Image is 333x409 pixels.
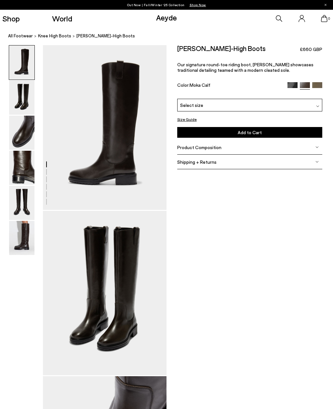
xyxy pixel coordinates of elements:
[127,2,206,8] p: Out Now | Fall/Winter ‘25 Collection
[190,82,210,88] span: Moka Calf
[238,130,262,135] span: Add to Cart
[9,151,34,185] img: Henry Knee-High Boots - Image 4
[9,45,34,80] img: Henry Knee-High Boots - Image 1
[300,46,322,53] span: £660 GBP
[327,17,331,20] span: 0
[9,221,34,255] img: Henry Knee-High Boots - Image 6
[190,3,206,7] span: Navigate to /collections/new-in
[38,33,71,38] span: knee high boots
[52,15,72,22] a: World
[177,82,283,90] div: Color:
[9,116,34,150] img: Henry Knee-High Boots - Image 3
[177,116,197,122] button: Size Guide
[177,62,322,73] p: Our signature round-toe riding boot, [PERSON_NAME] showcases traditional detailing teamed with a ...
[315,160,319,163] img: svg%3E
[321,15,327,22] a: 0
[156,13,177,22] a: Aeyde
[8,27,333,45] nav: breadcrumb
[177,159,217,165] span: Shipping + Returns
[177,45,266,52] h2: [PERSON_NAME]-High Boots
[76,32,135,39] span: [PERSON_NAME]-High Boots
[8,32,33,39] a: All Footwear
[177,127,322,138] button: Add to Cart
[2,15,20,22] a: Shop
[38,32,71,39] a: knee high boots
[9,186,34,220] img: Henry Knee-High Boots - Image 5
[177,145,221,150] span: Product Composition
[9,81,34,115] img: Henry Knee-High Boots - Image 2
[315,146,319,149] img: svg%3E
[180,102,203,109] span: Select size
[316,105,319,108] img: svg%3E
